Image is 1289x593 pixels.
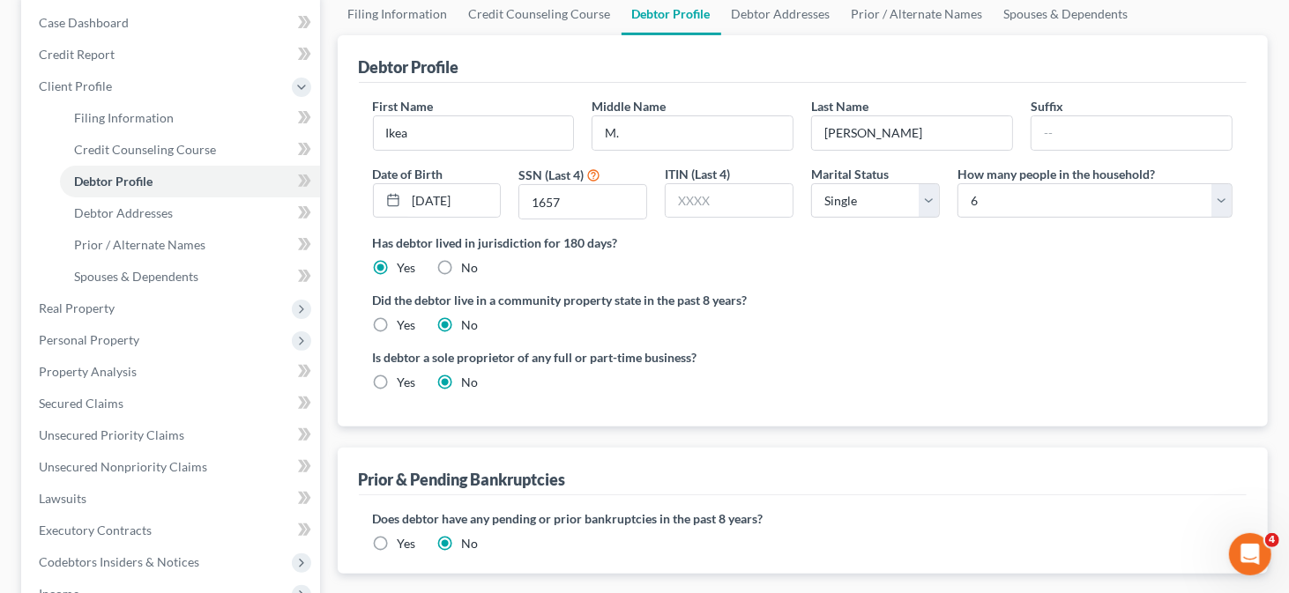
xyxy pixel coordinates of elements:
[39,78,112,93] span: Client Profile
[39,364,137,379] span: Property Analysis
[74,237,205,252] span: Prior / Alternate Names
[74,110,174,125] span: Filing Information
[373,233,1233,252] label: Has debtor lived in jurisdiction for 180 days?
[406,184,501,218] input: MM/DD/YYYY
[1032,116,1232,150] input: --
[398,259,416,277] label: Yes
[359,56,459,78] div: Debtor Profile
[60,197,320,229] a: Debtor Addresses
[462,535,479,552] label: No
[74,142,216,157] span: Credit Counseling Course
[39,15,129,30] span: Case Dashboard
[811,97,868,115] label: Last Name
[592,97,666,115] label: Middle Name
[666,184,793,218] input: XXXX
[373,348,794,367] label: Is debtor a sole proprietor of any full or part-time business?
[519,185,646,219] input: XXXX
[373,165,443,183] label: Date of Birth
[25,483,320,515] a: Lawsuits
[60,134,320,166] a: Credit Counseling Course
[60,229,320,261] a: Prior / Alternate Names
[398,316,416,334] label: Yes
[518,166,584,184] label: SSN (Last 4)
[25,7,320,39] a: Case Dashboard
[39,459,207,474] span: Unsecured Nonpriority Claims
[39,491,86,506] span: Lawsuits
[60,102,320,134] a: Filing Information
[25,515,320,546] a: Executory Contracts
[60,261,320,293] a: Spouses & Dependents
[39,427,184,442] span: Unsecured Priority Claims
[25,388,320,419] a: Secured Claims
[39,300,115,315] span: Real Property
[812,116,1012,150] input: --
[1265,533,1279,547] span: 4
[592,116,793,150] input: M.I
[60,166,320,197] a: Debtor Profile
[39,396,123,411] span: Secured Claims
[359,469,566,490] div: Prior & Pending Bankruptcies
[398,535,416,552] label: Yes
[462,374,479,391] label: No
[665,165,730,183] label: ITIN (Last 4)
[39,523,152,537] span: Executory Contracts
[25,451,320,483] a: Unsecured Nonpriority Claims
[74,205,173,220] span: Debtor Addresses
[25,39,320,70] a: Credit Report
[398,374,416,391] label: Yes
[25,419,320,451] a: Unsecured Priority Claims
[374,116,574,150] input: --
[811,165,889,183] label: Marital Status
[39,554,199,569] span: Codebtors Insiders & Notices
[373,509,1233,528] label: Does debtor have any pending or prior bankruptcies in the past 8 years?
[74,269,198,284] span: Spouses & Dependents
[39,47,115,62] span: Credit Report
[39,332,139,347] span: Personal Property
[462,316,479,334] label: No
[1031,97,1063,115] label: Suffix
[25,356,320,388] a: Property Analysis
[373,291,1233,309] label: Did the debtor live in a community property state in the past 8 years?
[957,165,1155,183] label: How many people in the household?
[74,174,153,189] span: Debtor Profile
[1229,533,1271,575] iframe: Intercom live chat
[462,259,479,277] label: No
[373,97,434,115] label: First Name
